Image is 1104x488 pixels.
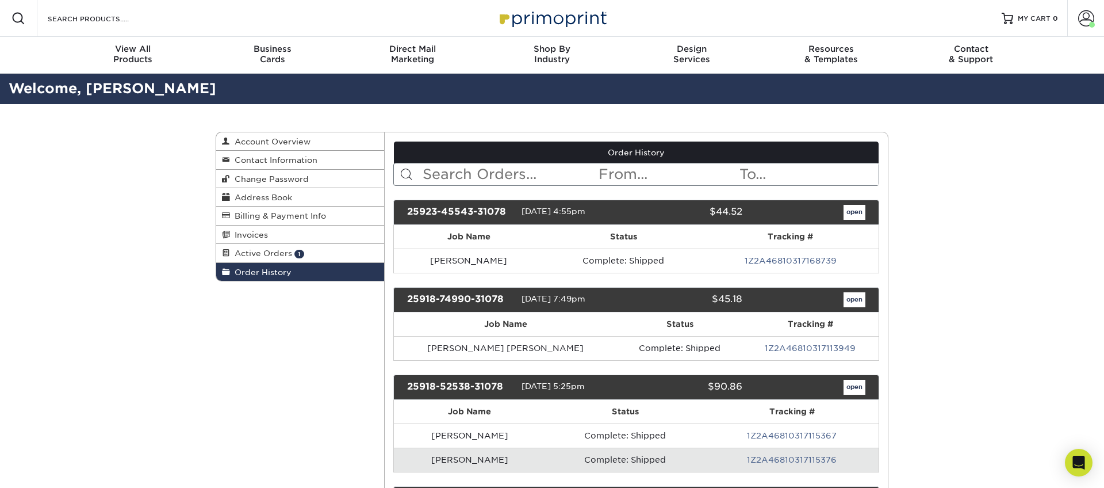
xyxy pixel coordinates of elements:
td: [PERSON_NAME] [PERSON_NAME] [394,336,618,360]
th: Tracking # [742,312,879,336]
div: & Support [901,44,1041,64]
img: Primoprint [494,6,609,30]
span: 1 [294,250,304,258]
div: Products [63,44,203,64]
a: 1Z2A46810317115367 [747,431,837,440]
td: Complete: Shipped [544,249,702,273]
a: open [844,205,865,220]
a: Invoices [216,226,384,244]
div: 25918-74990-31078 [398,292,522,307]
div: Services [622,44,761,64]
span: Shop By [482,44,622,54]
th: Status [618,312,742,336]
span: Design [622,44,761,54]
a: Active Orders 1 [216,244,384,262]
td: Complete: Shipped [546,424,706,448]
span: Contact [901,44,1041,54]
div: $45.18 [627,292,750,307]
a: Change Password [216,170,384,188]
div: 25918-52538-31078 [398,380,522,395]
span: 0 [1053,14,1058,22]
a: Direct MailMarketing [343,37,482,74]
div: Cards [203,44,343,64]
td: Complete: Shipped [618,336,742,360]
th: Tracking # [703,225,879,249]
div: $90.86 [627,380,750,395]
span: Order History [230,268,292,277]
a: open [844,380,865,395]
span: Direct Mail [343,44,482,54]
th: Job Name [394,225,545,249]
span: Resources [761,44,901,54]
a: DesignServices [622,37,761,74]
a: Order History [216,263,384,281]
a: 1Z2A46810317115376 [747,455,837,464]
span: Account Overview [230,137,310,146]
a: 1Z2A46810317113949 [765,344,856,353]
div: & Templates [761,44,901,64]
th: Tracking # [705,400,879,424]
input: SEARCH PRODUCTS..... [47,12,159,25]
td: [PERSON_NAME] [394,249,545,273]
a: Billing & Payment Info [216,207,384,225]
span: Active Orders [230,249,292,258]
a: Shop ByIndustry [482,37,622,74]
th: Job Name [394,400,546,424]
a: View AllProducts [63,37,203,74]
div: Marketing [343,44,482,64]
span: Billing & Payment Info [230,211,326,220]
input: Search Orders... [421,163,598,185]
input: To... [738,163,879,185]
span: [DATE] 7:49pm [522,294,585,303]
span: Address Book [230,193,292,202]
span: [DATE] 5:25pm [522,382,585,391]
span: Invoices [230,230,268,239]
span: [DATE] 4:55pm [522,207,585,216]
div: Open Intercom Messenger [1065,449,1092,476]
a: BusinessCards [203,37,343,74]
div: Industry [482,44,622,64]
a: Resources& Templates [761,37,901,74]
td: [PERSON_NAME] [394,424,546,448]
td: [PERSON_NAME] [394,448,546,472]
a: Address Book [216,188,384,207]
a: Account Overview [216,132,384,151]
input: From... [597,163,738,185]
th: Status [544,225,702,249]
th: Status [546,400,706,424]
a: Order History [394,142,879,163]
a: open [844,292,865,307]
a: 1Z2A46810317168739 [745,256,837,265]
span: View All [63,44,203,54]
span: MY CART [1018,14,1051,24]
a: Contact Information [216,151,384,169]
span: Change Password [230,174,309,184]
span: Contact Information [230,155,317,165]
a: Contact& Support [901,37,1041,74]
span: Business [203,44,343,54]
td: Complete: Shipped [546,448,706,472]
div: $44.52 [627,205,750,220]
th: Job Name [394,312,618,336]
div: 25923-45543-31078 [398,205,522,220]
